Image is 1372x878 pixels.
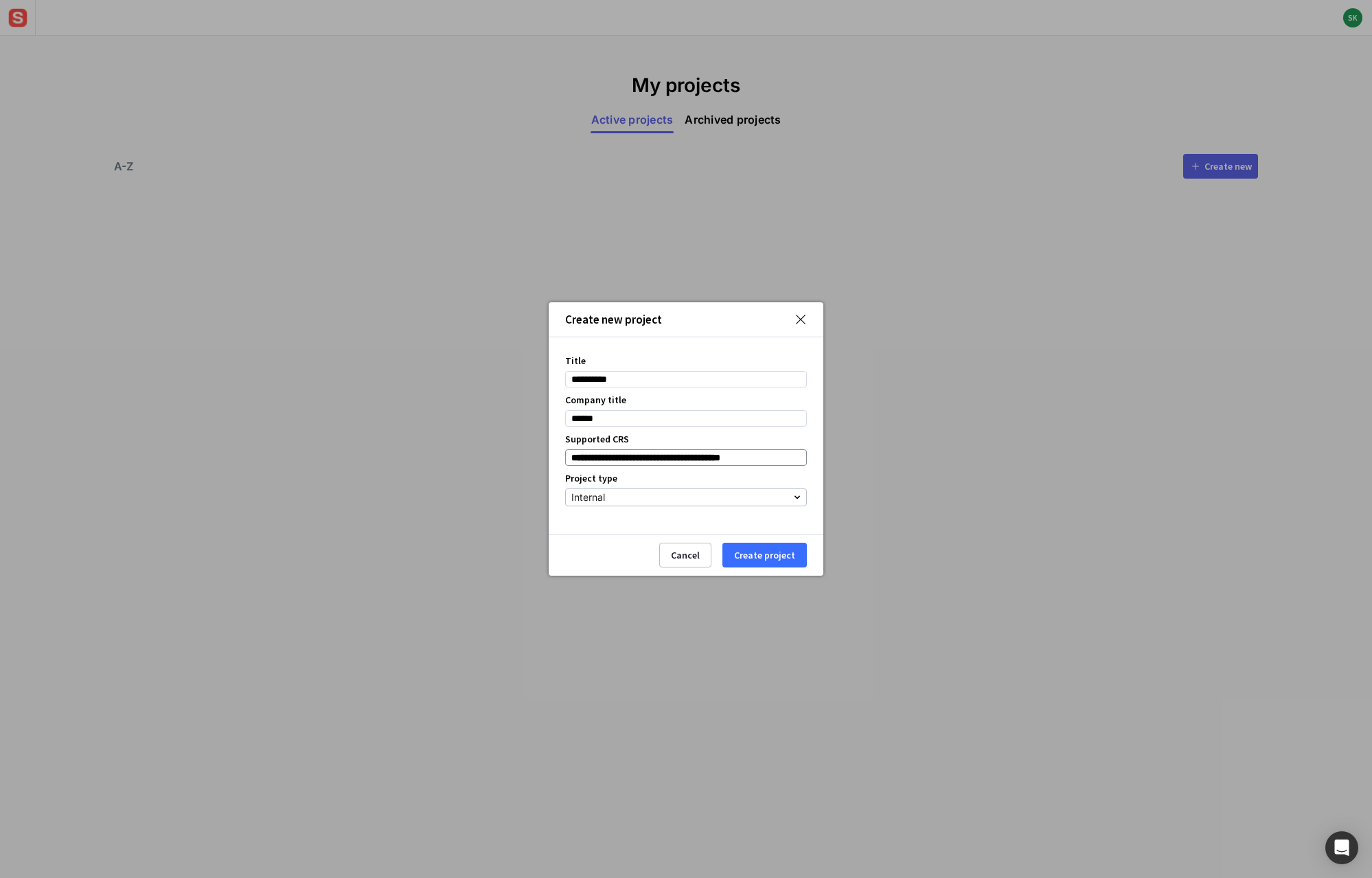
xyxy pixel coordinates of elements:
[565,471,617,486] label: Project type
[565,354,586,368] label: Title
[1325,831,1358,864] div: Open Intercom Messenger
[565,432,629,447] label: Supported CRS
[722,543,807,567] button: Create project
[571,491,605,503] span: Internal
[659,543,711,567] button: Cancel
[565,314,662,326] div: Create new project
[565,393,626,407] label: Company title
